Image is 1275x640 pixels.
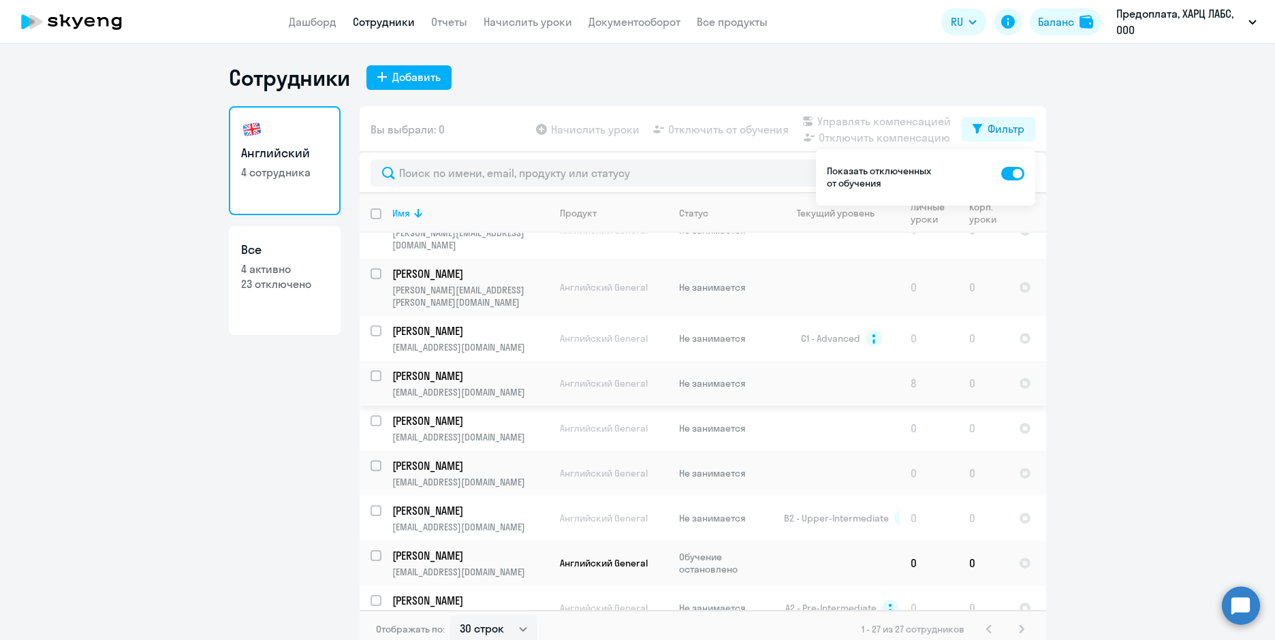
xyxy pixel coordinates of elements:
span: Английский General [560,557,648,569]
td: 0 [900,451,958,496]
a: [PERSON_NAME] [392,593,548,608]
button: RU [941,8,986,35]
p: Предоплата, ХАРЦ ЛАБС, ООО [1116,5,1243,38]
a: Все4 активно23 отключено [229,226,341,335]
p: Не занимается [679,377,772,389]
td: 0 [900,406,958,451]
p: 23 отключено [241,276,328,291]
div: Статус [679,207,708,219]
a: Английский4 сотрудника [229,106,341,215]
button: Предоплата, ХАРЦ ЛАБС, ООО [1109,5,1263,38]
p: Не занимается [679,512,772,524]
p: [EMAIL_ADDRESS][DOMAIN_NAME] [392,341,548,353]
button: Добавить [366,65,452,90]
p: [EMAIL_ADDRESS][DOMAIN_NAME] [392,521,548,533]
td: 8 [900,361,958,406]
a: [PERSON_NAME] [392,266,548,281]
td: 0 [900,259,958,316]
p: Не занимается [679,332,772,345]
p: [PERSON_NAME][EMAIL_ADDRESS][PERSON_NAME][DOMAIN_NAME] [392,284,548,308]
span: Английский General [560,422,648,434]
h3: Английский [241,144,328,162]
span: Английский General [560,332,648,345]
div: Имя [392,207,548,219]
p: Не занимается [679,602,772,614]
td: 0 [900,541,958,586]
a: Все продукты [697,15,768,29]
span: RU [951,14,963,30]
div: Имя [392,207,410,219]
input: Поиск по имени, email, продукту или статусу [371,159,1035,187]
div: Текущий уровень [784,207,899,219]
a: Сотрудники [353,15,415,29]
div: Баланс [1038,14,1074,30]
a: Начислить уроки [484,15,572,29]
a: Дашборд [289,15,336,29]
span: Английский General [560,467,648,479]
span: Английский General [560,377,648,389]
span: A2 - Pre-Intermediate [785,602,877,614]
span: 1 - 27 из 27 сотрудников [862,623,964,635]
p: Показать отключенных от обучения [827,165,934,189]
span: Отображать по: [376,623,445,635]
p: [EMAIL_ADDRESS][DOMAIN_NAME] [392,476,548,488]
p: 4 активно [241,261,328,276]
p: [PERSON_NAME] [392,503,546,518]
div: Фильтр [988,121,1024,137]
div: Добавить [392,69,441,85]
p: Обучение остановлено [679,551,772,575]
td: 0 [958,259,1008,316]
span: Английский General [560,512,648,524]
td: 0 [958,406,1008,451]
p: Не занимается [679,422,772,434]
p: Не занимается [679,467,772,479]
p: [PERSON_NAME] [392,413,546,428]
button: Балансbalance [1030,8,1101,35]
span: B2 - Upper-Intermediate [784,512,889,524]
p: [PERSON_NAME] [392,368,546,383]
p: [EMAIL_ADDRESS][DOMAIN_NAME] [392,386,548,398]
div: Продукт [560,207,597,219]
p: [PERSON_NAME] [392,593,546,608]
td: 0 [900,316,958,361]
h3: Все [241,241,328,259]
p: [PERSON_NAME] [392,458,546,473]
p: [EMAIL_ADDRESS][DOMAIN_NAME] [392,566,548,578]
div: Корп. уроки [969,201,1007,225]
a: [PERSON_NAME] [392,413,548,428]
span: Английский General [560,602,648,614]
td: 0 [958,586,1008,630]
td: 0 [958,361,1008,406]
p: [PERSON_NAME][EMAIL_ADDRESS][DOMAIN_NAME] [392,227,548,251]
a: [PERSON_NAME] [392,368,548,383]
button: Фильтр [962,117,1035,142]
td: 0 [958,496,1008,541]
a: [PERSON_NAME] [392,548,548,563]
td: 0 [958,316,1008,361]
span: Вы выбрали: 0 [371,121,445,138]
td: 0 [958,451,1008,496]
img: english [241,118,263,140]
a: [PERSON_NAME] [392,503,548,518]
div: Текущий уровень [797,207,875,219]
p: [PERSON_NAME] [392,323,546,338]
div: Личные уроки [911,201,958,225]
a: [PERSON_NAME] [392,323,548,338]
a: Отчеты [431,15,467,29]
p: [PERSON_NAME] [392,548,546,563]
h1: Сотрудники [229,64,350,91]
a: [PERSON_NAME] [392,458,548,473]
p: 4 сотрудника [241,165,328,180]
p: [PERSON_NAME] [392,266,546,281]
td: 0 [900,586,958,630]
img: balance [1080,15,1093,29]
span: C1 - Advanced [801,332,860,345]
td: 0 [958,541,1008,586]
td: 0 [900,496,958,541]
p: Не занимается [679,281,772,293]
span: Английский General [560,281,648,293]
a: Документооборот [588,15,680,29]
p: [EMAIL_ADDRESS][DOMAIN_NAME] [392,431,548,443]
